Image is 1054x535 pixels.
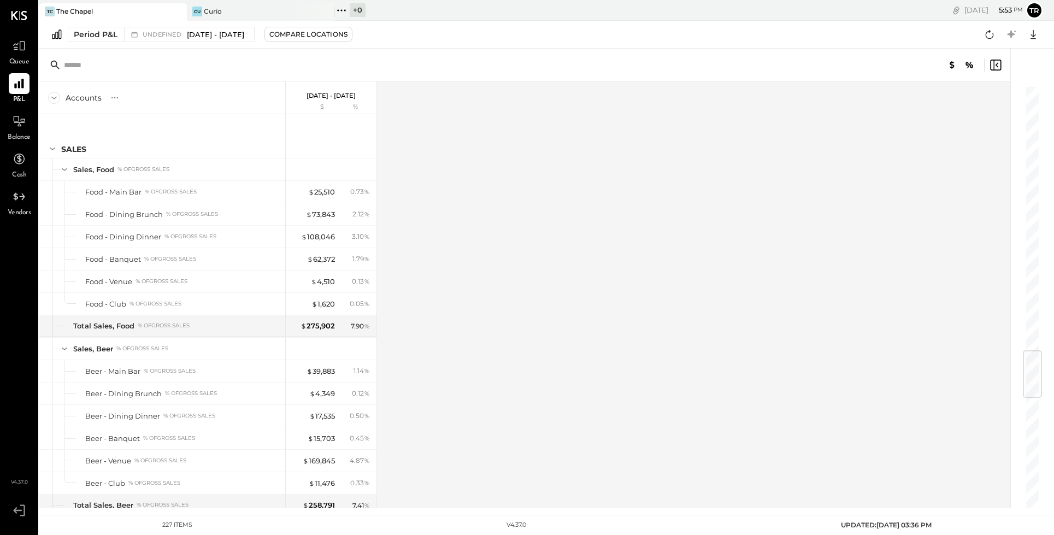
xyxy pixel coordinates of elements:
div: % of GROSS SALES [138,322,190,330]
span: $ [309,389,315,398]
div: 17,535 [309,411,335,421]
div: + 0 [350,3,366,17]
div: copy link [951,4,962,16]
div: 4.87 [350,456,370,466]
span: % [364,187,370,196]
span: $ [307,255,313,263]
div: Food - Banquet [85,254,141,264]
span: $ [311,277,317,286]
div: 1.14 [354,366,370,376]
span: Queue [9,57,30,67]
span: % [364,254,370,263]
span: $ [309,411,315,420]
div: % of GROSS SALES [145,188,197,196]
div: % of GROSS SALES [116,345,168,352]
div: Total Sales, Food [73,321,134,331]
span: % [364,232,370,240]
div: SALES [61,144,86,155]
span: % [364,321,370,330]
div: 169,845 [303,456,335,466]
span: $ [307,367,313,375]
div: 7.90 [351,321,370,331]
div: % of GROSS SALES [144,367,196,375]
div: 0.13 [352,277,370,286]
div: % of GROSS SALES [163,412,215,420]
div: 0.12 [352,389,370,398]
div: 4,510 [311,277,335,287]
span: $ [308,187,314,196]
button: tr [1026,2,1043,19]
span: UPDATED: [DATE] 03:36 PM [841,521,932,529]
span: $ [301,321,307,330]
div: 62,372 [307,254,335,264]
div: 227 items [162,521,192,530]
span: P&L [13,95,26,105]
div: Cu [192,7,202,16]
div: Beer - Dining Brunch [85,389,162,399]
div: 3.10 [352,232,370,242]
span: % [364,277,370,285]
div: 0.50 [350,411,370,421]
span: % [364,501,370,509]
div: % of GROSS SALES [143,434,195,442]
div: Beer - Dining Dinner [85,411,160,421]
span: $ [303,501,309,509]
button: Compare Locations [264,27,352,42]
span: % [364,433,370,442]
div: % of GROSS SALES [165,390,217,397]
div: % [338,103,373,111]
div: Food - Dining Dinner [85,232,161,242]
span: $ [308,434,314,443]
span: $ [301,232,307,241]
span: $ [309,479,315,487]
div: Food - Dining Brunch [85,209,163,220]
div: Beer - Venue [85,456,131,466]
div: Food - Venue [85,277,132,287]
div: Curio [204,7,222,16]
div: Beer - Club [85,478,125,489]
a: Balance [1,111,38,143]
div: $ [291,103,335,111]
div: Sales, Food [73,164,114,175]
span: % [364,411,370,420]
span: $ [303,456,309,465]
span: Cash [12,171,26,180]
div: Beer - Main Bar [85,366,140,377]
div: Food - Main Bar [85,187,142,197]
div: Food - Club [85,299,126,309]
span: % [364,478,370,487]
span: $ [311,299,317,308]
p: [DATE] - [DATE] [307,92,356,99]
div: Compare Locations [269,30,348,39]
span: Balance [8,133,31,143]
div: 0.73 [350,187,370,197]
span: undefined [143,32,184,38]
span: [DATE] - [DATE] [187,30,244,40]
span: % [364,366,370,375]
div: 0.05 [350,299,370,309]
div: % of GROSS SALES [128,479,180,487]
span: Vendors [8,208,31,218]
span: % [364,456,370,465]
div: 15,703 [308,433,335,444]
div: 39,883 [307,366,335,377]
div: 11,476 [309,478,335,489]
div: 108,046 [301,232,335,242]
div: % of GROSS SALES [117,166,169,173]
div: % of GROSS SALES [137,501,189,509]
div: % of GROSS SALES [144,255,196,263]
div: 2.12 [352,209,370,219]
div: [DATE] [964,5,1023,15]
div: Period P&L [74,29,117,40]
div: 0.33 [350,478,370,488]
div: 0.45 [350,433,370,443]
div: 1.79 [352,254,370,264]
div: 258,791 [303,500,335,510]
div: 73,843 [306,209,335,220]
span: % [364,389,370,397]
div: % of GROSS SALES [134,457,186,465]
div: Sales, Beer [73,344,113,354]
div: % of GROSS SALES [164,233,216,240]
div: Beer - Banquet [85,433,140,444]
div: v 4.37.0 [507,521,526,530]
